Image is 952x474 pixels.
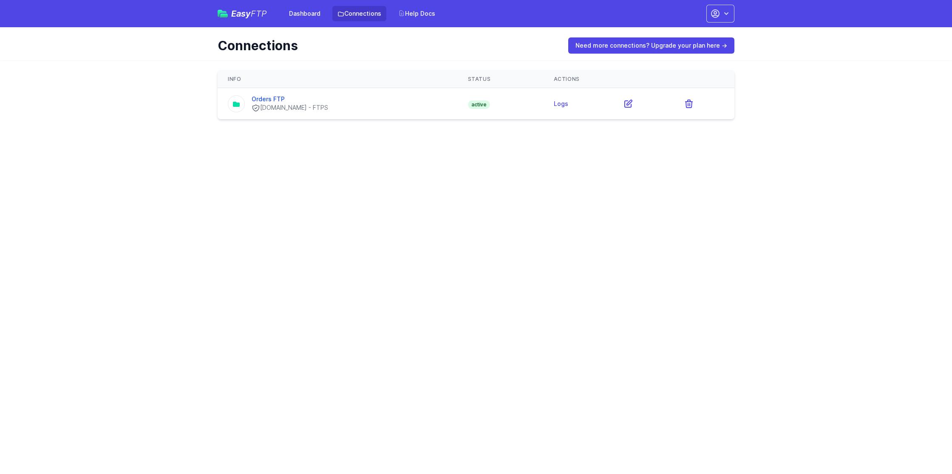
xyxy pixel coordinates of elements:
th: Info [218,71,458,88]
th: Status [458,71,544,88]
a: Logs [554,100,568,107]
a: EasyFTP [218,9,267,18]
h1: Connections [218,38,556,53]
th: Actions [544,71,734,88]
span: FTP [251,9,267,19]
a: Orders FTP [252,95,285,103]
a: Need more connections? Upgrade your plan here → [568,37,734,54]
span: active [468,100,490,109]
div: [DOMAIN_NAME] - FTPS [252,103,328,112]
a: Connections [332,6,386,21]
img: easyftp_logo.png [218,10,228,17]
span: Easy [231,9,267,18]
a: Help Docs [393,6,440,21]
a: Dashboard [284,6,326,21]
